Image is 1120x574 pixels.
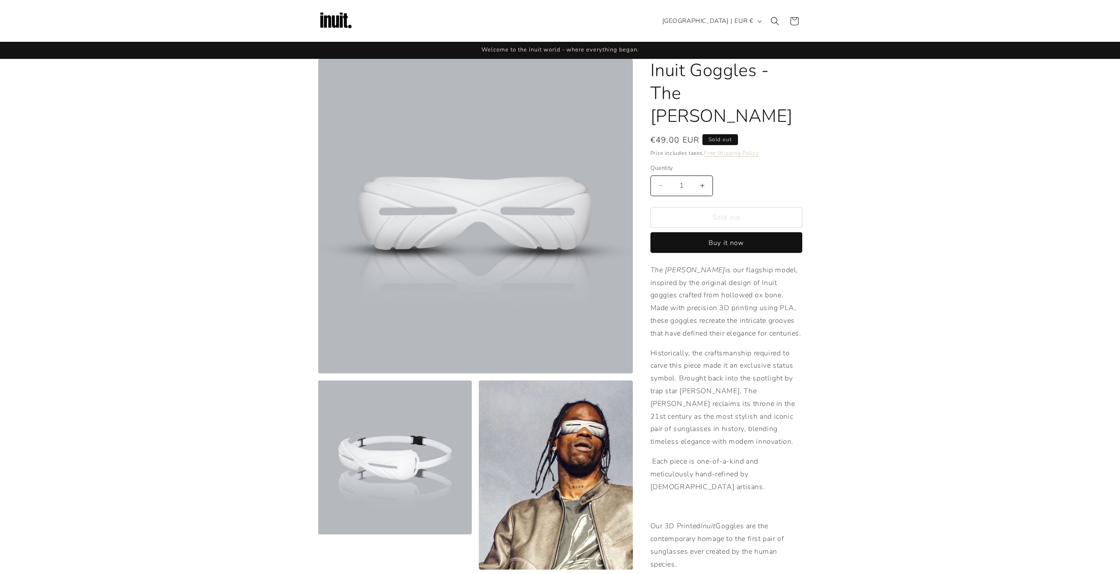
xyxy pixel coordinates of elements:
div: Announcement [318,42,802,58]
summary: Search [765,11,785,31]
p: is our flagship model, inspired by the original design of Inuit goggles crafted from hollowed ox ... [650,264,802,340]
img: Inuit Logo [318,4,353,39]
button: [GEOGRAPHIC_DATA] | EUR € [657,13,765,29]
span: [GEOGRAPHIC_DATA] | EUR € [662,16,753,26]
button: Buy it now [650,232,802,253]
span: Welcome to the Inuit world - where everything began. [481,46,639,54]
span: Each piece is one-of-a-kind and meticulously hand-refined by [DEMOGRAPHIC_DATA] artisans. [650,457,765,492]
span: Sold out [702,134,738,145]
div: Price includes taxes. [650,149,802,157]
p: Historically, the craftsmanship required to carve this piece made it an exclusive status symbol. ... [650,347,802,448]
em: Inuit [701,521,716,531]
h1: Inuit Goggles - The [PERSON_NAME] [650,59,802,128]
a: Free Shipping Policy [704,150,758,157]
button: Sold out [650,207,802,228]
em: The [PERSON_NAME] [650,265,725,275]
span: €49,00 EUR [650,134,700,146]
label: Quantity [650,164,802,173]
